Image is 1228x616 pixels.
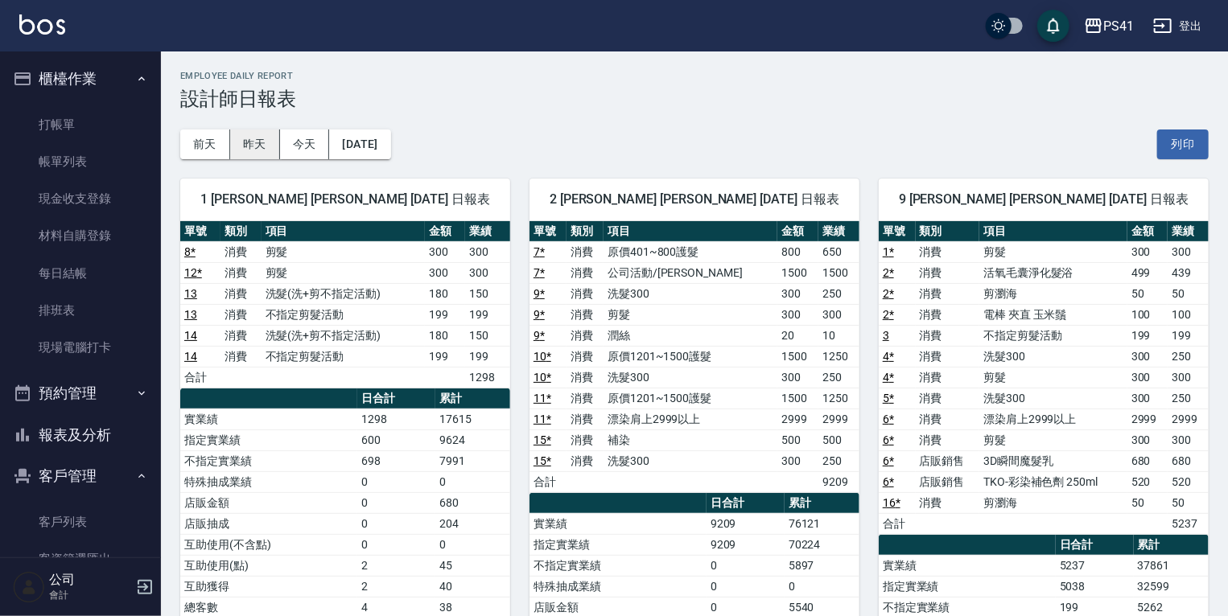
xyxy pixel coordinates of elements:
[1134,535,1209,556] th: 累計
[777,429,818,450] td: 500
[6,217,155,254] a: 材料自購登錄
[567,241,604,262] td: 消費
[777,283,818,304] td: 300
[435,471,510,492] td: 0
[777,304,818,325] td: 300
[979,429,1127,450] td: 剪髮
[435,492,510,513] td: 680
[777,367,818,388] td: 300
[818,471,859,492] td: 9209
[435,409,510,429] td: 17615
[707,493,785,514] th: 日合計
[220,221,261,242] th: 類別
[707,534,785,555] td: 9209
[818,409,859,429] td: 2999
[916,492,979,513] td: 消費
[180,221,220,242] th: 單號
[879,513,916,534] td: 合計
[465,283,510,304] td: 150
[220,241,261,262] td: 消費
[979,492,1127,513] td: 剪瀏海
[785,555,859,576] td: 5897
[6,143,155,180] a: 帳單列表
[180,429,357,450] td: 指定實業績
[200,191,491,207] span: 1 [PERSON_NAME] [PERSON_NAME] [DATE] 日報表
[1168,346,1209,367] td: 250
[6,58,155,100] button: 櫃檯作業
[1168,262,1209,283] td: 439
[1056,555,1134,576] td: 5237
[979,283,1127,304] td: 剪瀏海
[6,292,155,329] a: 排班表
[883,329,889,342] a: 3
[567,429,604,450] td: 消費
[916,221,979,242] th: 類別
[1168,388,1209,409] td: 250
[357,409,435,429] td: 1298
[262,304,426,325] td: 不指定剪髮活動
[1168,241,1209,262] td: 300
[916,450,979,471] td: 店販銷售
[979,409,1127,429] td: 漂染肩上2999以上
[1127,346,1168,367] td: 300
[567,367,604,388] td: 消費
[567,283,604,304] td: 消費
[879,221,916,242] th: 單號
[916,346,979,367] td: 消費
[262,221,426,242] th: 項目
[357,492,435,513] td: 0
[916,241,979,262] td: 消費
[184,308,197,321] a: 13
[435,513,510,534] td: 204
[1127,471,1168,492] td: 520
[549,191,840,207] span: 2 [PERSON_NAME] [PERSON_NAME] [DATE] 日報表
[1127,450,1168,471] td: 680
[777,450,818,471] td: 300
[785,513,859,534] td: 76121
[916,367,979,388] td: 消費
[1056,576,1134,597] td: 5038
[916,262,979,283] td: 消費
[357,388,435,409] th: 日合計
[6,329,155,366] a: 現場電腦打卡
[916,388,979,409] td: 消費
[818,283,859,304] td: 250
[435,534,510,555] td: 0
[604,388,777,409] td: 原價1201~1500護髮
[916,283,979,304] td: 消費
[818,450,859,471] td: 250
[916,429,979,450] td: 消費
[604,221,777,242] th: 項目
[785,493,859,514] th: 累計
[604,283,777,304] td: 洗髮300
[465,325,510,346] td: 150
[979,450,1127,471] td: 3D瞬間魔髮乳
[777,409,818,429] td: 2999
[777,241,818,262] td: 800
[567,388,604,409] td: 消費
[357,513,435,534] td: 0
[357,555,435,576] td: 2
[49,588,131,602] p: 會計
[979,304,1127,325] td: 電棒 夾直 玉米鬚
[180,367,220,388] td: 合計
[604,262,777,283] td: 公司活動/[PERSON_NAME]
[818,221,859,242] th: 業績
[1168,221,1209,242] th: 業績
[916,325,979,346] td: 消費
[1127,388,1168,409] td: 300
[6,414,155,456] button: 報表及分析
[180,71,1209,81] h2: Employee Daily Report
[898,191,1189,207] span: 9 [PERSON_NAME] [PERSON_NAME] [DATE] 日報表
[818,262,859,283] td: 1500
[435,388,510,409] th: 累計
[530,513,707,534] td: 實業績
[180,88,1209,110] h3: 設計師日報表
[425,262,465,283] td: 300
[357,429,435,450] td: 600
[1127,492,1168,513] td: 50
[262,283,426,304] td: 洗髮(洗+剪不指定活動)
[604,325,777,346] td: 潤絲
[785,534,859,555] td: 70224
[1168,367,1209,388] td: 300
